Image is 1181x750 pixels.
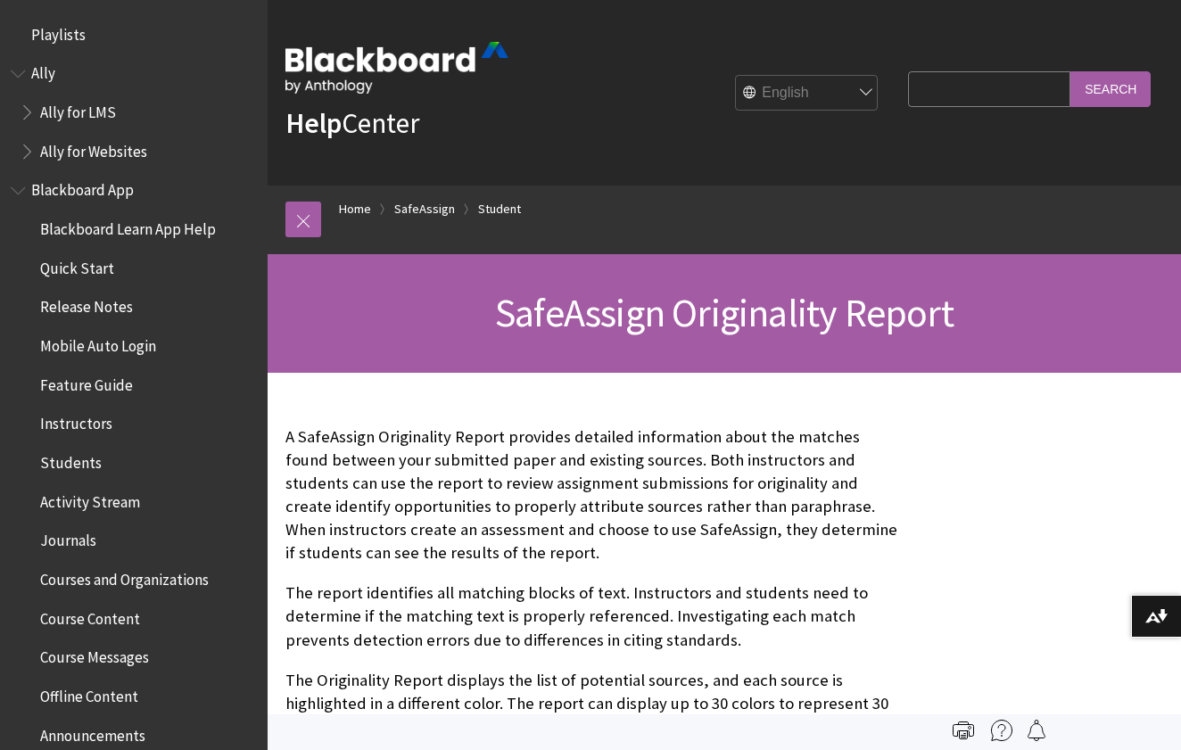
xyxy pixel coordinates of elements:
[40,136,147,161] span: Ally for Websites
[40,97,116,121] span: Ally for LMS
[40,681,138,705] span: Offline Content
[40,370,133,394] span: Feature Guide
[285,105,419,141] a: HelpCenter
[394,198,455,220] a: SafeAssign
[31,20,86,44] span: Playlists
[285,42,508,94] img: Blackboard by Anthology
[953,720,974,741] img: Print
[11,59,257,167] nav: Book outline for Anthology Ally Help
[495,288,954,337] span: SafeAssign Originality Report
[1070,71,1151,106] input: Search
[40,721,145,745] span: Announcements
[339,198,371,220] a: Home
[40,526,96,550] span: Journals
[478,198,521,220] a: Student
[31,59,55,83] span: Ally
[285,581,899,652] p: The report identifies all matching blocks of text. Instructors and students need to determine if ...
[285,105,342,141] strong: Help
[40,253,114,277] span: Quick Start
[285,425,899,565] p: A SafeAssign Originality Report provides detailed information about the matches found between you...
[991,720,1012,741] img: More help
[736,76,879,111] select: Site Language Selector
[40,293,133,317] span: Release Notes
[40,565,209,589] span: Courses and Organizations
[40,643,149,667] span: Course Messages
[31,176,134,200] span: Blackboard App
[40,487,140,511] span: Activity Stream
[40,214,216,238] span: Blackboard Learn App Help
[1026,720,1047,741] img: Follow this page
[285,669,899,739] p: The Originality Report displays the list of potential sources, and each source is highlighted in ...
[40,409,112,433] span: Instructors
[40,448,102,472] span: Students
[40,331,156,355] span: Mobile Auto Login
[11,20,257,50] nav: Book outline for Playlists
[40,604,140,628] span: Course Content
